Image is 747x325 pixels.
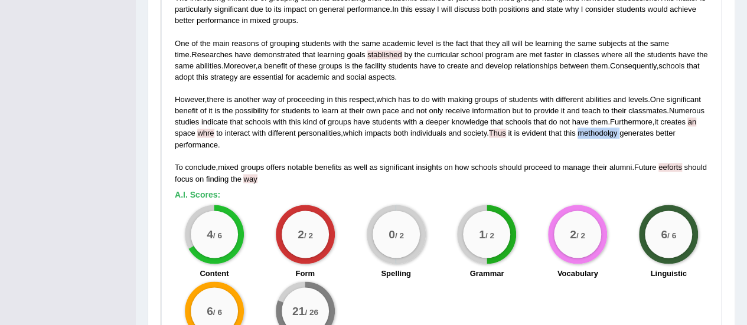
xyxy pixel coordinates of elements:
span: notable [288,163,313,172]
span: this [400,5,412,14]
span: teach [582,106,601,115]
span: Moreover [223,61,255,70]
span: in [327,95,332,104]
span: the [352,61,363,70]
span: be [524,39,533,48]
span: of [319,117,325,126]
span: as [344,163,352,172]
span: with [252,129,266,137]
span: this [335,95,347,104]
span: they [485,39,500,48]
label: Vocabulary [557,267,598,278]
span: general [319,5,344,14]
span: develop [485,61,513,70]
span: it [508,129,512,137]
span: indicate [201,117,228,126]
span: the [637,39,648,48]
span: them [591,117,608,126]
span: proceeding [286,95,324,104]
span: same [650,39,669,48]
span: but [512,106,523,115]
span: met [529,50,542,59]
span: groups [273,16,296,25]
span: a [419,117,423,126]
span: finding [206,174,229,183]
span: the [348,39,359,48]
span: individuals [410,129,446,137]
span: for [270,106,279,115]
label: Linguistic [650,267,686,278]
span: both [393,129,408,137]
span: interact [225,129,250,137]
span: space [175,129,195,137]
span: To [175,163,183,172]
span: due [250,5,263,14]
span: One [175,39,190,48]
span: at [341,106,347,115]
span: schools [505,117,531,126]
span: that [490,117,503,126]
span: to [216,129,223,137]
span: However [175,95,205,104]
span: program [485,50,514,59]
span: main [213,39,229,48]
span: on [195,174,204,183]
span: not [559,117,570,126]
small: / 2 [576,231,585,240]
span: performance [175,140,218,149]
span: and [470,61,483,70]
span: this [196,73,208,81]
span: not [416,106,427,115]
span: these [298,61,317,70]
span: with [432,95,445,104]
span: One [650,95,665,104]
span: have [353,117,370,126]
span: of [200,106,207,115]
small: / 26 [305,307,318,316]
span: Use “a” instead of ‘an’ if the following word doesn’t start with a vowel sound, e.g. ‘a sentence’... [687,117,696,126]
span: the [200,39,211,48]
span: in [242,16,247,25]
span: is [214,106,220,115]
span: do [421,95,429,104]
span: generates [619,129,654,137]
span: this [563,129,575,137]
span: Possible spelling mistake found. (did you mean: established) [367,50,402,59]
span: students [282,106,311,115]
small: / 2 [304,231,313,240]
span: their [611,106,626,115]
span: that [230,117,243,126]
span: groups [328,117,351,126]
span: benefit [264,61,287,70]
span: have [419,61,436,70]
span: significant [667,95,701,104]
span: provide [533,106,559,115]
span: goals [347,50,365,59]
span: school [461,50,483,59]
span: to [525,106,531,115]
span: social [347,73,366,81]
span: has [398,95,410,104]
span: Possible spelling mistake found. (did you mean: efforts) [658,163,682,172]
span: mixed [250,16,270,25]
span: and [331,73,344,81]
small: / 6 [667,231,676,240]
span: faster [544,50,563,59]
span: well [354,163,367,172]
span: proceed [524,163,552,172]
span: students [616,5,645,14]
span: better [655,129,675,137]
small: / 6 [213,307,222,316]
span: studies [175,117,199,126]
span: Furthermore [610,117,653,126]
span: consider [585,5,614,14]
span: I [437,5,439,14]
span: receive [445,106,470,115]
span: Consequently [610,61,657,70]
span: adopt [175,73,194,81]
span: on [444,163,452,172]
span: them [591,61,608,70]
span: is [435,39,441,48]
span: the [565,39,575,48]
span: better [175,16,194,25]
